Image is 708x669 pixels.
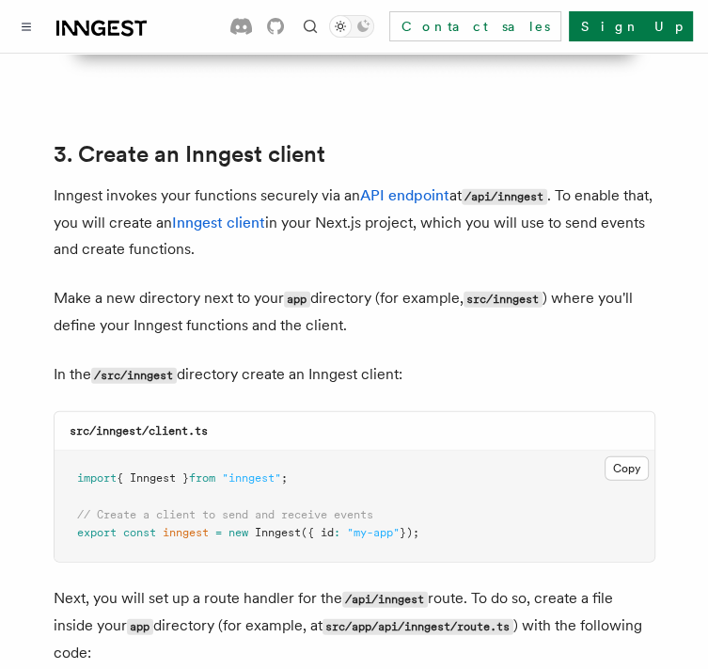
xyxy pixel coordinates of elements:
[605,456,649,481] button: Copy
[255,526,301,539] span: Inngest
[284,292,310,308] code: app
[70,424,208,438] code: src/inngest/client.ts
[299,15,322,38] button: Find something...
[360,186,449,204] a: API endpoint
[462,189,547,205] code: /api/inngest
[389,11,561,41] a: Contact sales
[91,368,177,384] code: /src/inngest
[163,526,209,539] span: inngest
[15,15,38,38] button: Toggle navigation
[281,471,288,485] span: ;
[347,526,400,539] span: "my-app"
[569,11,693,41] a: Sign Up
[127,619,153,635] code: app
[215,526,222,539] span: =
[54,141,325,167] a: 3. Create an Inngest client
[464,292,543,308] code: src/inngest
[172,214,265,231] a: Inngest client
[54,585,655,666] p: Next, you will set up a route handler for the route. To do so, create a file inside your director...
[323,619,513,635] code: src/app/api/inngest/route.ts
[342,592,428,608] code: /api/inngest
[77,508,373,521] span: // Create a client to send and receive events
[189,471,215,485] span: from
[54,361,655,389] p: In the directory create an Inngest client:
[400,526,419,539] span: });
[77,526,117,539] span: export
[334,526,340,539] span: :
[77,471,117,485] span: import
[222,471,281,485] span: "inngest"
[228,526,248,539] span: new
[123,526,156,539] span: const
[301,526,334,539] span: ({ id
[117,471,189,485] span: { Inngest }
[54,183,655,263] p: Inngest invokes your functions securely via an at . To enable that, you will create an in your Ne...
[329,15,374,38] button: Toggle dark mode
[54,285,655,339] p: Make a new directory next to your directory (for example, ) where you'll define your Inngest func...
